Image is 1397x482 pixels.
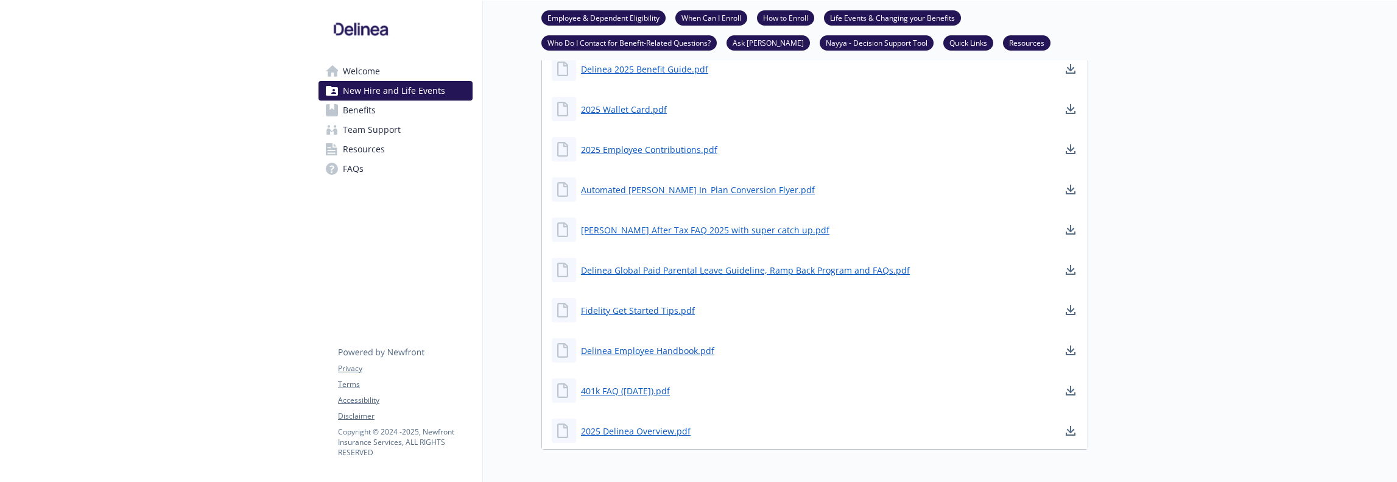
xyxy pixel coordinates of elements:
a: download document [1063,343,1078,358]
span: Benefits [343,101,376,120]
span: Team Support [343,120,401,140]
a: Nayya - Decision Support Tool [820,37,934,48]
a: Quick Links [943,37,993,48]
span: Welcome [343,62,380,81]
a: When Can I Enroll [675,12,747,23]
a: FAQs [318,159,473,179]
a: Life Events & Changing your Benefits [824,12,961,23]
a: Welcome [318,62,473,81]
a: Who Do I Contact for Benefit-Related Questions? [541,37,717,48]
span: FAQs [343,159,364,179]
a: How to Enroll [757,12,814,23]
a: Team Support [318,120,473,140]
p: Copyright © 2024 - 2025 , Newfront Insurance Services, ALL RIGHTS RESERVED [338,427,472,458]
a: 2025 Employee Contributions.pdf [581,143,717,156]
a: Resources [1003,37,1050,48]
a: Employee & Dependent Eligibility [541,12,666,23]
a: Resources [318,140,473,159]
a: New Hire and Life Events [318,81,473,101]
a: Privacy [338,363,472,374]
a: Terms [338,379,472,390]
a: 401k FAQ ([DATE]).pdf [581,385,670,397]
a: download document [1063,142,1078,157]
a: [PERSON_NAME] After Tax FAQ 2025 with super catch up.pdf [581,224,829,236]
a: download document [1063,303,1078,317]
a: download document [1063,102,1078,116]
a: Ask [PERSON_NAME] [727,37,810,48]
a: 2025 Delinea Overview.pdf [581,425,691,438]
a: 2025 Wallet Card.pdf [581,103,667,116]
a: download document [1063,222,1078,237]
a: Benefits [318,101,473,120]
span: Resources [343,140,385,159]
a: download document [1063,182,1078,197]
a: download document [1063,424,1078,438]
a: Delinea Global Paid Parental Leave Guideline, Ramp Back Program and FAQs.pdf [581,264,910,277]
a: download document [1063,263,1078,277]
a: Delinea Employee Handbook.pdf [581,344,714,357]
a: download document [1063,383,1078,398]
a: Delinea 2025 Benefit Guide.pdf [581,63,708,76]
a: Fidelity Get Started Tips.pdf [581,304,695,317]
a: Disclaimer [338,411,472,422]
a: Automated [PERSON_NAME] In_Plan Conversion Flyer.pdf [581,183,815,196]
a: download document [1063,62,1078,76]
span: New Hire and Life Events [343,81,445,101]
a: Accessibility [338,395,472,406]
